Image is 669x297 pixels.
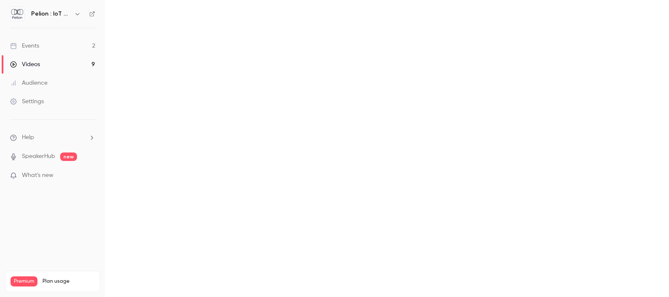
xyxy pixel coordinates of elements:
span: Plan usage [42,278,95,285]
span: Help [22,133,34,142]
div: Events [10,42,39,50]
img: Pelion : IoT Connectivity Made Effortless [11,7,24,21]
div: Settings [10,97,44,106]
span: Premium [11,276,37,286]
iframe: Noticeable Trigger [85,172,95,179]
div: Audience [10,79,48,87]
div: Videos [10,60,40,69]
span: new [60,153,77,161]
li: help-dropdown-opener [10,133,95,142]
a: SpeakerHub [22,152,55,161]
h6: Pelion : IoT Connectivity Made Effortless [31,10,71,18]
span: What's new [22,171,53,180]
